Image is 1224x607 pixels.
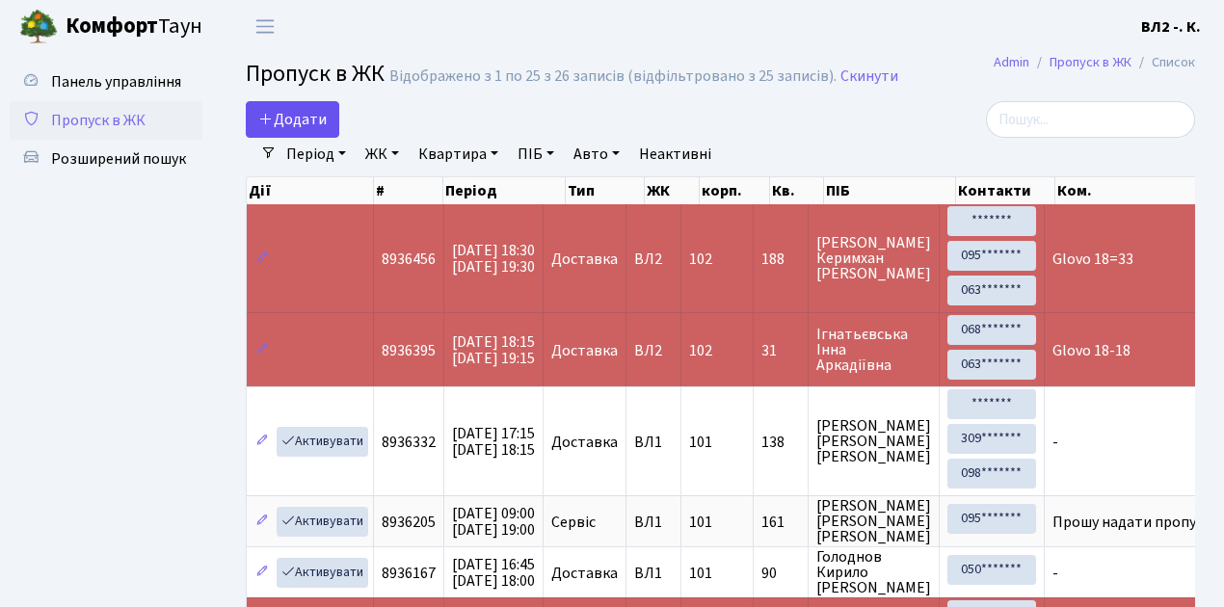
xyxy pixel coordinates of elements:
[1141,16,1201,38] b: ВЛ2 -. К.
[358,138,407,171] a: ЖК
[956,177,1054,204] th: Контакти
[761,515,800,530] span: 161
[816,327,931,373] span: Ігнатьєвська Інна Аркадіївна
[66,11,158,41] b: Комфорт
[761,251,800,267] span: 188
[452,331,535,369] span: [DATE] 18:15 [DATE] 19:15
[634,566,673,581] span: ВЛ1
[566,177,645,204] th: Тип
[452,503,535,541] span: [DATE] 09:00 [DATE] 19:00
[10,63,202,101] a: Панель управління
[634,251,673,267] span: ВЛ2
[824,177,956,204] th: ПІБ
[51,71,181,92] span: Панель управління
[246,57,385,91] span: Пропуск в ЖК
[452,554,535,592] span: [DATE] 16:45 [DATE] 18:00
[761,435,800,450] span: 138
[389,67,837,86] div: Відображено з 1 по 25 з 26 записів (відфільтровано з 25 записів).
[1141,15,1201,39] a: ВЛ2 -. К.
[279,138,354,171] a: Період
[277,427,368,457] a: Активувати
[382,340,436,361] span: 8936395
[258,109,327,130] span: Додати
[246,101,339,138] a: Додати
[551,515,596,530] span: Сервіс
[816,418,931,464] span: [PERSON_NAME] [PERSON_NAME] [PERSON_NAME]
[816,235,931,281] span: [PERSON_NAME] Керимхан [PERSON_NAME]
[965,42,1224,83] nav: breadcrumb
[277,558,368,588] a: Активувати
[382,563,436,584] span: 8936167
[689,512,712,533] span: 101
[1052,340,1131,361] span: Glovo 18-18
[374,177,443,204] th: #
[382,432,436,453] span: 8936332
[452,240,535,277] span: [DATE] 18:30 [DATE] 19:30
[634,515,673,530] span: ВЛ1
[66,11,202,43] span: Таун
[689,249,712,270] span: 102
[51,148,186,170] span: Розширений пошук
[566,138,627,171] a: Авто
[689,340,712,361] span: 102
[382,512,436,533] span: 8936205
[634,435,673,450] span: ВЛ1
[510,138,562,171] a: ПІБ
[551,343,618,358] span: Доставка
[1050,52,1131,72] a: Пропуск в ЖК
[51,110,146,131] span: Пропуск в ЖК
[1052,432,1058,453] span: -
[689,563,712,584] span: 101
[382,249,436,270] span: 8936456
[10,140,202,178] a: Розширений пошук
[700,177,770,204] th: корп.
[689,432,712,453] span: 101
[551,435,618,450] span: Доставка
[241,11,289,42] button: Переключити навігацію
[761,566,800,581] span: 90
[443,177,566,204] th: Період
[1131,52,1195,73] li: Список
[816,498,931,544] span: [PERSON_NAME] [PERSON_NAME] [PERSON_NAME]
[247,177,374,204] th: Дії
[631,138,719,171] a: Неактивні
[994,52,1029,72] a: Admin
[634,343,673,358] span: ВЛ2
[645,177,700,204] th: ЖК
[551,251,618,267] span: Доставка
[1052,563,1058,584] span: -
[816,549,931,595] span: Голоднов Кирило [PERSON_NAME]
[277,507,368,537] a: Активувати
[19,8,58,46] img: logo.png
[411,138,506,171] a: Квартира
[986,101,1195,138] input: Пошук...
[452,423,535,461] span: [DATE] 17:15 [DATE] 18:15
[840,67,898,86] a: Скинути
[761,343,800,358] span: 31
[10,101,202,140] a: Пропуск в ЖК
[1052,249,1133,270] span: Glovo 18=33
[551,566,618,581] span: Доставка
[770,177,824,204] th: Кв.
